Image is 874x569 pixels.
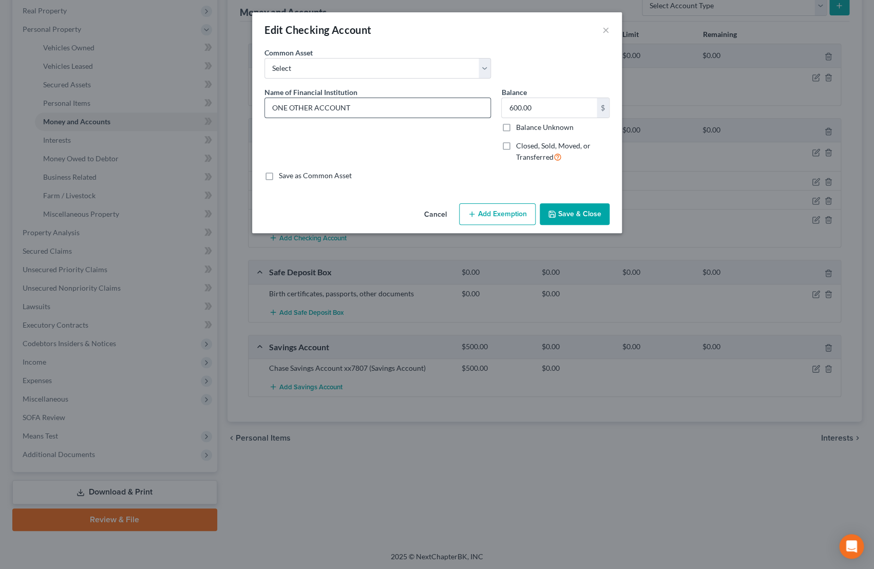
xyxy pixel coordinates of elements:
label: Common Asset [264,47,313,58]
input: Enter name... [265,98,490,118]
div: Open Intercom Messenger [839,534,864,559]
button: Cancel [416,204,455,225]
label: Save as Common Asset [279,170,352,181]
span: Name of Financial Institution [264,88,357,97]
label: Balance [501,87,526,98]
button: Add Exemption [459,203,536,225]
span: Closed, Sold, Moved, or Transferred [516,141,590,161]
div: $ [597,98,609,118]
div: Edit Checking Account [264,23,371,37]
input: 0.00 [502,98,597,118]
button: Save & Close [540,203,610,225]
label: Balance Unknown [516,122,573,132]
button: × [602,24,610,36]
